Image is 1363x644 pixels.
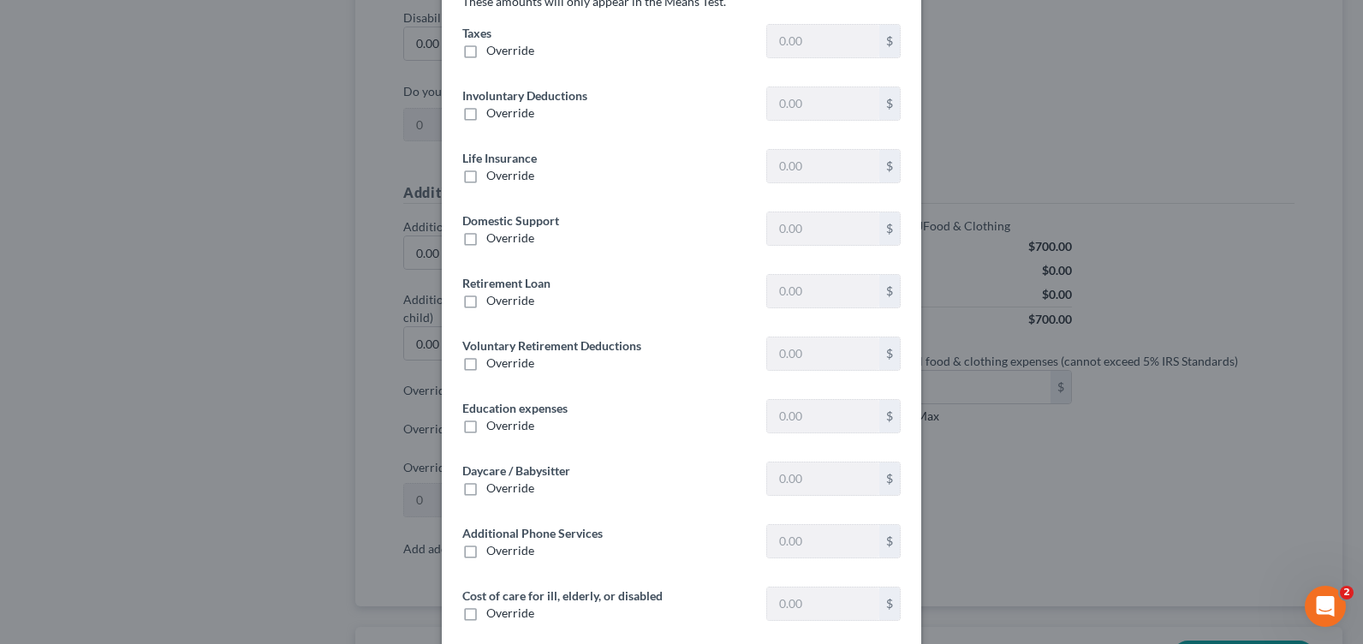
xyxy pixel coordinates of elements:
span: Override [486,543,534,558]
span: Override [486,105,534,120]
div: $ [879,400,900,432]
input: 0.00 [767,525,879,558]
input: 0.00 [767,87,879,120]
div: $ [879,150,900,182]
div: $ [879,525,900,558]
label: Daycare / Babysitter [462,462,570,480]
label: Cost of care for ill, elderly, or disabled [462,587,663,605]
label: Taxes [462,24,491,42]
div: $ [879,25,900,57]
label: Education expenses [462,399,568,417]
input: 0.00 [767,275,879,307]
iframe: Intercom live chat [1305,586,1346,627]
label: Involuntary Deductions [462,86,587,104]
span: Override [486,480,534,495]
span: 2 [1340,586,1354,599]
span: Override [486,230,534,245]
div: $ [879,87,900,120]
span: Override [486,605,534,620]
div: $ [879,337,900,370]
label: Retirement Loan [462,274,551,292]
label: Domestic Support [462,212,559,230]
div: $ [879,275,900,307]
input: 0.00 [767,587,879,620]
span: Override [486,293,534,307]
label: Voluntary Retirement Deductions [462,337,641,355]
input: 0.00 [767,337,879,370]
div: $ [879,462,900,495]
label: Additional Phone Services [462,524,603,542]
input: 0.00 [767,462,879,495]
input: 0.00 [767,212,879,245]
div: $ [879,212,900,245]
span: Override [486,418,534,432]
input: 0.00 [767,25,879,57]
input: 0.00 [767,150,879,182]
span: Override [486,168,534,182]
span: Override [486,355,534,370]
input: 0.00 [767,400,879,432]
label: Life Insurance [462,149,537,167]
span: Override [486,43,534,57]
div: $ [879,587,900,620]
